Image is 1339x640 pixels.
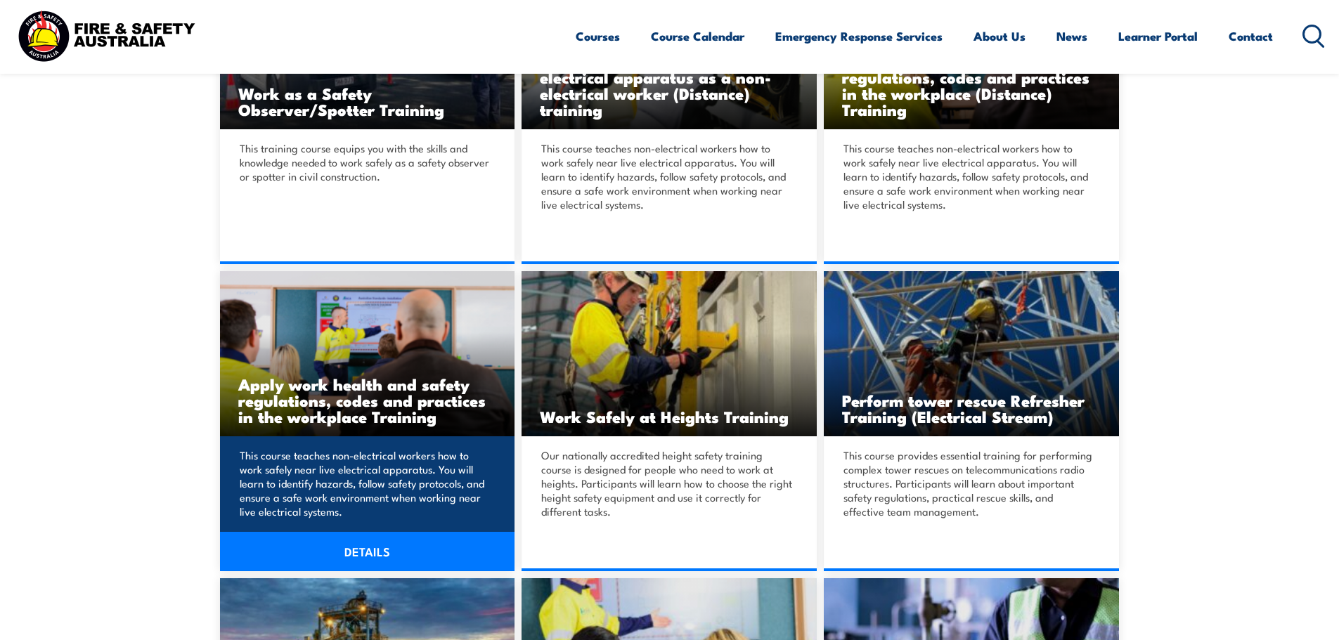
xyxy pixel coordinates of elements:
a: Work Safely at Heights Training [522,271,817,436]
p: This course provides essential training for performing complex tower rescues on telecommunication... [843,448,1095,518]
h3: Work Safely at Heights Training [540,408,798,424]
p: Our nationally accredited height safety training course is designed for people who need to work a... [541,448,793,518]
a: Course Calendar [651,18,744,55]
a: Perform tower rescue Refresher Training (Electrical Stream) [824,271,1119,436]
img: Work Safely at Heights Training (1) [522,271,817,436]
a: News [1056,18,1087,55]
h3: Apply work health and safety regulations, codes and practices in the workplace Training [238,376,497,424]
img: Apply work health and safety regulations, codes and practices in the workplace Training [220,271,515,436]
p: This course teaches non-electrical workers how to work safely near live electrical apparatus. You... [843,141,1095,211]
p: This training course equips you with the skills and knowledge needed to work safely as a safety o... [240,141,491,183]
h3: Work safely in the vicinity of live electrical apparatus as a non-electrical worker (Distance) tr... [540,53,798,117]
a: DETAILS [220,532,515,571]
p: This course teaches non-electrical workers how to work safely near live electrical apparatus. You... [240,448,491,518]
h3: Apply work health and safety regulations, codes and practices in the workplace (Distance) Training [842,53,1101,117]
a: About Us [973,18,1026,55]
h3: Work as a Safety Observer/Spotter Training [238,85,497,117]
a: Learner Portal [1118,18,1198,55]
h3: Perform tower rescue Refresher Training (Electrical Stream) [842,392,1101,424]
p: This course teaches non-electrical workers how to work safely near live electrical apparatus. You... [541,141,793,211]
a: Contact [1229,18,1273,55]
a: Courses [576,18,620,55]
img: Perform tower rescue refresher (Electrical Stream) [824,271,1119,436]
a: Emergency Response Services [775,18,943,55]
